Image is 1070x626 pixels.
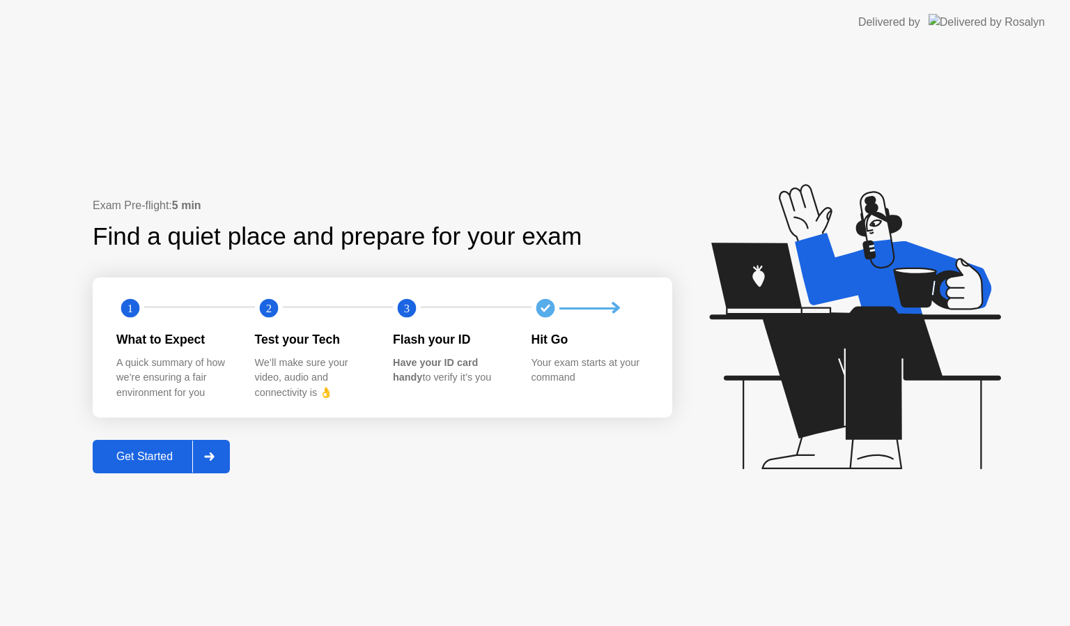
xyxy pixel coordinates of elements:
div: Find a quiet place and prepare for your exam [93,218,584,255]
button: Get Started [93,440,230,473]
img: Delivered by Rosalyn [929,14,1045,30]
div: to verify it’s you [393,356,509,385]
div: Test your Tech [255,330,371,349]
div: Hit Go [532,330,648,349]
b: 5 min [172,199,201,211]
div: What to Expect [116,330,233,349]
text: 3 [404,302,410,315]
b: Have your ID card handy [393,357,478,383]
div: Delivered by [858,14,920,31]
div: We’ll make sure your video, audio and connectivity is 👌 [255,356,371,401]
div: Exam Pre-flight: [93,197,672,214]
div: Get Started [97,450,192,463]
div: Your exam starts at your command [532,356,648,385]
text: 2 [265,302,271,315]
div: A quick summary of how we’re ensuring a fair environment for you [116,356,233,401]
div: Flash your ID [393,330,509,349]
text: 1 [127,302,133,315]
